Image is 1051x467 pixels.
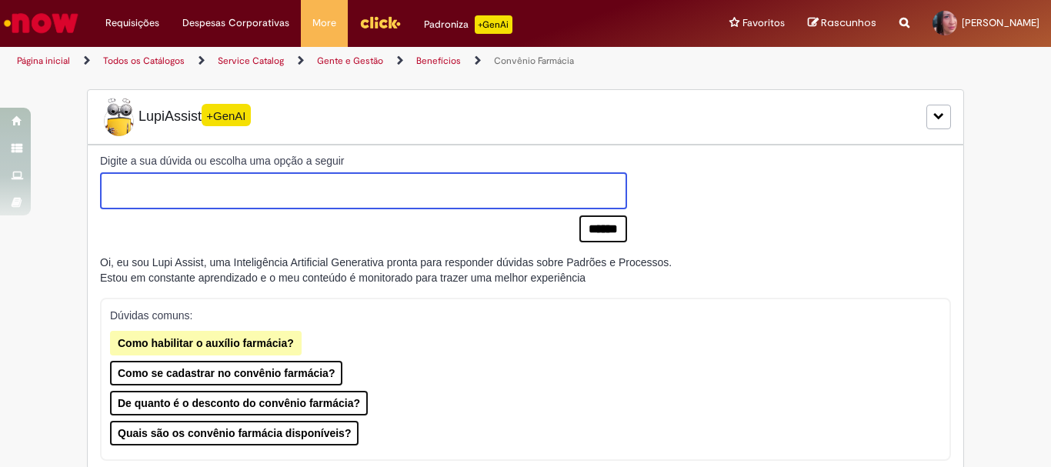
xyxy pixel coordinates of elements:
img: Lupi [100,98,138,136]
img: click_logo_yellow_360x200.png [359,11,401,34]
button: Como habilitar o auxílio farmácia? [110,331,302,355]
label: Digite a sua dúvida ou escolha uma opção a seguir [100,153,627,168]
div: Padroniza [424,15,512,34]
div: LupiLupiAssist+GenAI [87,89,964,145]
ul: Trilhas de página [12,47,689,75]
a: Todos os Catálogos [103,55,185,67]
span: Despesas Corporativas [182,15,289,31]
a: Service Catalog [218,55,284,67]
span: More [312,15,336,31]
a: Benefícios [416,55,461,67]
span: +GenAI [202,104,251,126]
span: [PERSON_NAME] [962,16,1039,29]
span: Requisições [105,15,159,31]
div: Oi, eu sou Lupi Assist, uma Inteligência Artificial Generativa pronta para responder dúvidas sobr... [100,255,672,285]
a: Página inicial [17,55,70,67]
span: Rascunhos [821,15,876,30]
span: Favoritos [742,15,785,31]
button: Como se cadastrar no convênio farmácia? [110,361,342,385]
p: +GenAi [475,15,512,34]
a: Gente e Gestão [317,55,383,67]
a: Rascunhos [808,16,876,31]
a: Convênio Farmácia [494,55,574,67]
button: Quais são os convênio farmácia disponíveis? [110,421,359,445]
span: LupiAssist [100,98,251,136]
p: Dúvidas comuns: [110,308,929,323]
button: De quanto é o desconto do convênio farmácia? [110,391,368,415]
img: ServiceNow [2,8,81,38]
